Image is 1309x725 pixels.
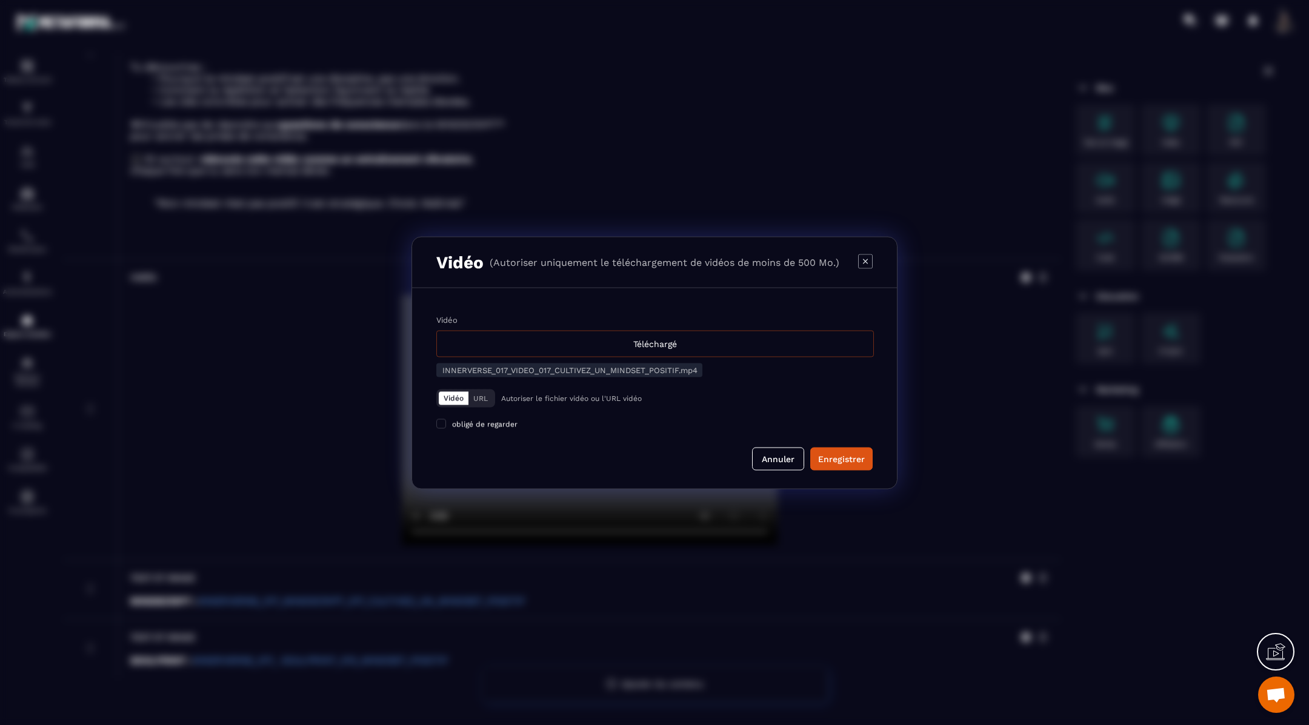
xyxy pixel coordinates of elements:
label: Vidéo [436,315,458,324]
button: Vidéo [439,391,468,405]
button: Annuler [752,447,804,470]
button: URL [468,391,493,405]
h3: Vidéo [436,252,484,272]
p: Autoriser le fichier vidéo ou l'URL vidéo [501,394,642,402]
button: Enregistrer [810,447,873,470]
span: obligé de regarder [452,420,518,428]
a: Ouvrir le chat [1258,677,1294,713]
p: (Autoriser uniquement le téléchargement de vidéos de moins de 500 Mo.) [490,256,839,268]
div: Enregistrer [818,452,865,465]
div: Téléchargé [436,330,874,357]
span: INNERVERSE_017_VIDEO_017_CULTIVEZ_UN_MINDSET_POSITIF.mp4 [442,365,698,374]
